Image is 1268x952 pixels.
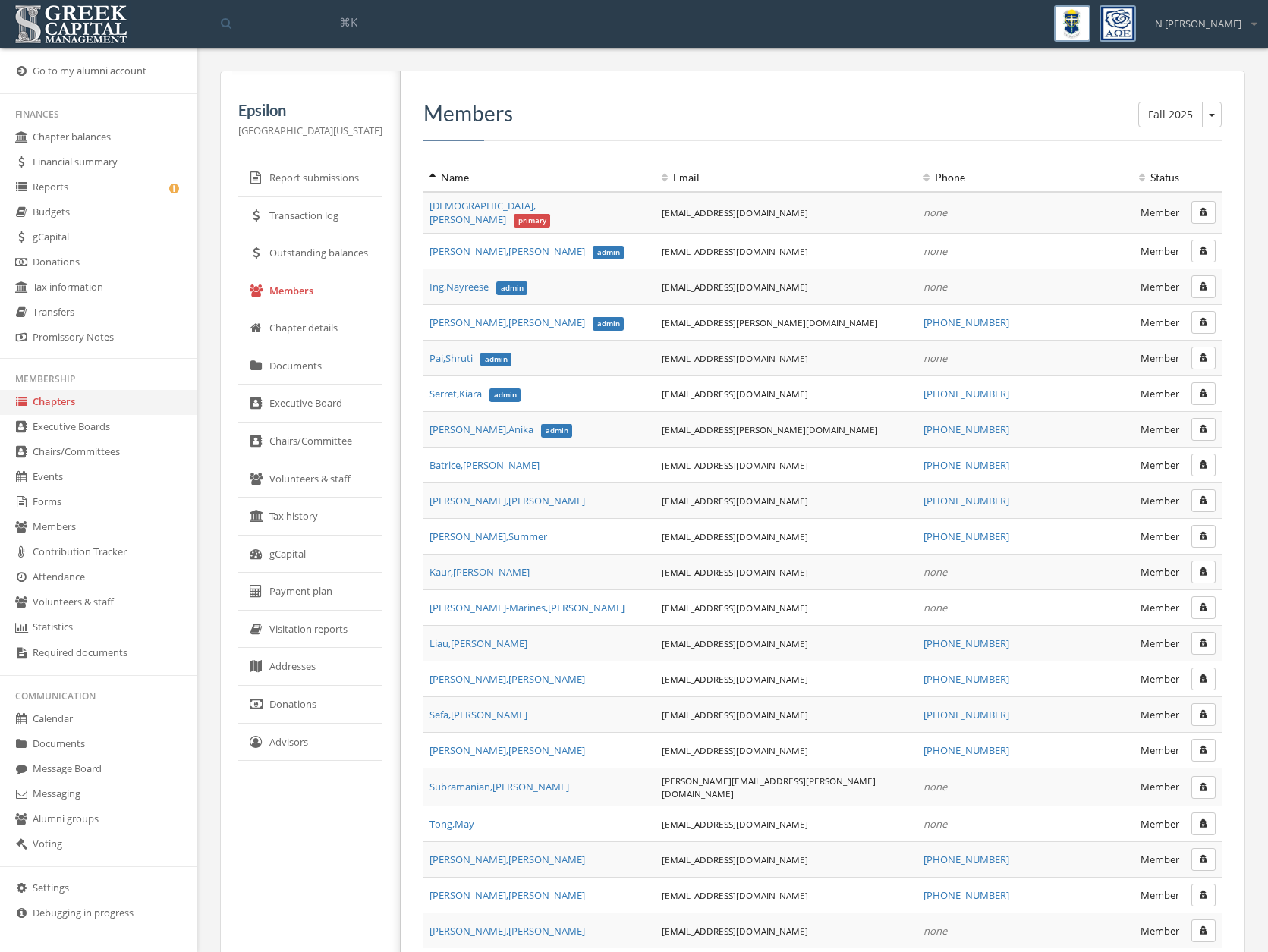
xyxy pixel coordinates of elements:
[238,197,382,235] a: Transaction log
[662,530,808,542] a: [EMAIL_ADDRESS][DOMAIN_NAME]
[429,817,474,831] a: Tong,May
[1071,482,1185,518] td: Member
[1071,518,1185,554] td: Member
[429,780,569,793] span: Subramanian , [PERSON_NAME]
[429,244,624,258] span: [PERSON_NAME] , [PERSON_NAME]
[923,743,1009,757] a: [PHONE_NUMBER]
[238,102,382,118] h5: Epsilon
[923,387,1009,401] a: [PHONE_NUMBER]
[593,317,625,331] span: admin
[923,529,1009,543] a: [PHONE_NUMBER]
[662,316,878,328] a: [EMAIL_ADDRESS][PERSON_NAME][DOMAIN_NAME]
[1071,913,1185,949] td: Member
[238,686,382,724] a: Donations
[238,272,382,310] a: Members
[496,281,528,295] span: admin
[1071,842,1185,878] td: Member
[662,709,808,721] a: [EMAIL_ADDRESS][DOMAIN_NAME]
[1071,661,1185,696] td: Member
[662,423,878,435] a: [EMAIL_ADDRESS][PERSON_NAME][DOMAIN_NAME]
[1071,732,1185,768] td: Member
[923,494,1009,507] a: [PHONE_NUMBER]
[429,636,527,650] span: Liau , [PERSON_NAME]
[429,708,527,721] a: Sefa,[PERSON_NAME]
[238,460,382,498] a: Volunteers & staff
[1202,102,1222,127] button: Fall 2025
[429,280,527,294] span: Ing , Nayreese
[656,164,917,192] th: Email
[1071,878,1185,913] td: Member
[662,673,808,685] a: [EMAIL_ADDRESS][DOMAIN_NAME]
[429,924,585,938] a: [PERSON_NAME],[PERSON_NAME]
[429,853,585,866] span: [PERSON_NAME] , [PERSON_NAME]
[1071,192,1185,234] td: Member
[923,565,947,579] em: none
[238,648,382,686] a: Addresses
[429,817,474,831] span: Tong , May
[429,672,585,686] a: [PERSON_NAME],[PERSON_NAME]
[238,611,382,649] a: Visitation reports
[238,724,382,762] a: Advisors
[429,423,572,436] a: [PERSON_NAME],Anikaadmin
[662,388,808,400] a: [EMAIL_ADDRESS][DOMAIN_NAME]
[423,164,656,192] th: Name
[429,423,572,436] span: [PERSON_NAME] , Anika
[429,244,624,258] a: [PERSON_NAME],[PERSON_NAME]admin
[429,565,530,579] a: Kaur,[PERSON_NAME]
[429,743,585,757] a: [PERSON_NAME],[PERSON_NAME]
[1071,447,1185,482] td: Member
[662,566,808,578] a: [EMAIL_ADDRESS][DOMAIN_NAME]
[238,122,382,139] p: [GEOGRAPHIC_DATA][US_STATE]
[429,565,530,579] span: Kaur , [PERSON_NAME]
[339,14,357,30] span: ⌘K
[923,924,947,938] em: none
[429,351,511,365] span: Pai , Shruti
[1071,375,1185,411] td: Member
[514,214,551,228] span: primary
[429,529,547,543] a: [PERSON_NAME],Summer
[662,281,808,293] a: [EMAIL_ADDRESS][DOMAIN_NAME]
[489,388,521,402] span: admin
[1071,554,1185,589] td: Member
[662,602,808,614] a: [EMAIL_ADDRESS][DOMAIN_NAME]
[238,385,382,423] a: Executive Board
[429,316,624,329] span: [PERSON_NAME] , [PERSON_NAME]
[923,853,1009,866] a: [PHONE_NUMBER]
[429,924,585,938] span: [PERSON_NAME] , [PERSON_NAME]
[1155,17,1241,31] span: N [PERSON_NAME]
[923,636,1009,650] a: [PHONE_NUMBER]
[1071,269,1185,304] td: Member
[238,573,382,611] a: Payment plan
[429,529,547,543] span: [PERSON_NAME] , Summer
[662,495,808,507] a: [EMAIL_ADDRESS][DOMAIN_NAME]
[238,159,382,197] a: Report submissions
[662,245,808,257] a: [EMAIL_ADDRESS][DOMAIN_NAME]
[1071,233,1185,269] td: Member
[429,280,527,294] a: Ing,Nayreeseadmin
[662,889,808,901] a: [EMAIL_ADDRESS][DOMAIN_NAME]
[1145,5,1257,31] div: N [PERSON_NAME]
[541,424,573,438] span: admin
[480,353,512,366] span: admin
[923,672,1009,686] a: [PHONE_NUMBER]
[917,164,1071,192] th: Phone
[923,888,1009,902] a: [PHONE_NUMBER]
[429,780,569,793] a: Subramanian,[PERSON_NAME]
[923,601,947,614] em: none
[429,458,540,472] a: Batrice,[PERSON_NAME]
[1071,304,1185,340] td: Member
[429,601,625,614] span: [PERSON_NAME]-Marines , [PERSON_NAME]
[429,888,585,902] a: [PERSON_NAME],[PERSON_NAME]
[423,102,1222,125] h3: Members
[923,280,947,294] em: none
[429,743,585,757] span: [PERSON_NAME] , [PERSON_NAME]
[593,246,625,259] span: admin
[238,234,382,272] a: Outstanding balances
[662,637,808,649] a: [EMAIL_ADDRESS][DOMAIN_NAME]
[1071,589,1185,625] td: Member
[238,309,382,347] a: Chapter details
[923,351,947,365] em: none
[1071,696,1185,732] td: Member
[429,708,527,721] span: Sefa , [PERSON_NAME]
[429,199,550,227] span: [DEMOGRAPHIC_DATA] , [PERSON_NAME]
